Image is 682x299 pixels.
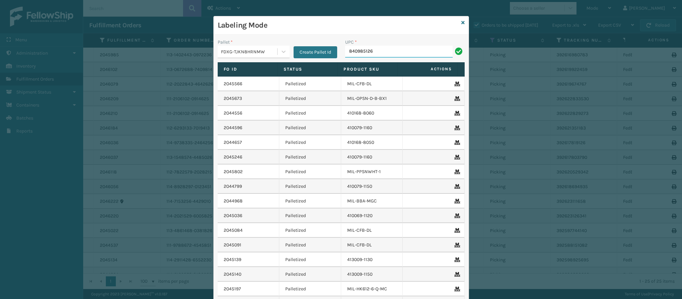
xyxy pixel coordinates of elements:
i: Remove From Pallet [454,287,458,291]
td: MIL-BBA-MGC [341,194,403,208]
a: 2044596 [224,125,242,131]
button: Create Pallet Id [294,46,337,58]
td: Palletized [279,179,341,194]
td: 410079-1160 [341,121,403,135]
td: Palletized [279,150,341,164]
i: Remove From Pallet [454,82,458,86]
i: Remove From Pallet [454,140,458,145]
i: Remove From Pallet [454,257,458,262]
td: 410069-1120 [341,208,403,223]
td: Palletized [279,238,341,252]
div: FDXG-TJKN8HRNMW [221,48,278,55]
td: 413009-1130 [341,252,403,267]
i: Remove From Pallet [454,199,458,203]
a: 2045139 [224,256,241,263]
label: UPC [345,39,357,46]
td: Palletized [279,223,341,238]
a: 2045673 [224,95,242,102]
i: Remove From Pallet [454,126,458,130]
i: Remove From Pallet [454,184,458,189]
i: Remove From Pallet [454,155,458,159]
a: 2044556 [224,110,242,117]
a: 2045140 [224,271,241,278]
td: Palletized [279,252,341,267]
a: 2045197 [224,286,241,292]
td: Palletized [279,121,341,135]
i: Remove From Pallet [454,228,458,233]
td: MIL-CFB-DL [341,238,403,252]
td: 413009-1150 [341,267,403,282]
a: 2045802 [224,168,243,175]
td: MIL-OPSN-D-B-BX1 [341,91,403,106]
a: 2044657 [224,139,242,146]
td: Palletized [279,208,341,223]
i: Remove From Pallet [454,243,458,247]
td: Palletized [279,77,341,91]
a: 2045566 [224,81,242,87]
td: MIL-CFB-DL [341,223,403,238]
a: 2045091 [224,242,241,248]
td: MIL-HK612-6-Q-MC [341,282,403,296]
label: Pallet [218,39,233,46]
td: Palletized [279,282,341,296]
td: 410168-8060 [341,106,403,121]
a: 2045036 [224,212,242,219]
td: 410168-8050 [341,135,403,150]
td: 410079-1160 [341,150,403,164]
i: Remove From Pallet [454,96,458,101]
h3: Labeling Mode [218,20,459,30]
td: Palletized [279,267,341,282]
td: MIL-PPSNWHT-1 [341,164,403,179]
i: Remove From Pallet [454,213,458,218]
label: Product SKU [343,66,391,72]
td: 410079-1150 [341,179,403,194]
a: 2045084 [224,227,243,234]
td: Palletized [279,135,341,150]
span: Actions [399,64,456,75]
a: 2044968 [224,198,243,204]
i: Remove From Pallet [454,169,458,174]
td: MIL-CFB-DL [341,77,403,91]
td: Palletized [279,106,341,121]
i: Remove From Pallet [454,272,458,277]
label: Fo Id [224,66,271,72]
td: Palletized [279,91,341,106]
a: 2045246 [224,154,242,160]
a: 2044799 [224,183,242,190]
i: Remove From Pallet [454,111,458,116]
label: Status [284,66,331,72]
td: Palletized [279,194,341,208]
td: Palletized [279,164,341,179]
